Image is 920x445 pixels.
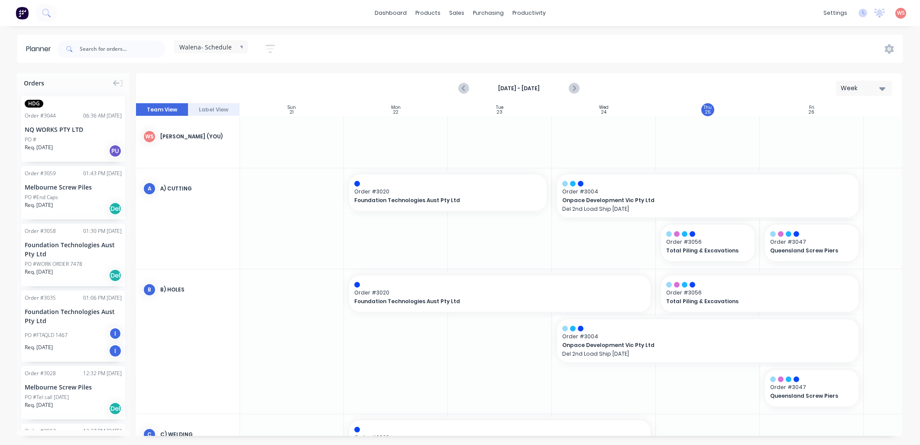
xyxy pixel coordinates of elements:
[83,112,122,120] div: 06:36 AM [DATE]
[354,434,645,442] span: Order # 3020
[370,7,411,20] a: dashboard
[160,286,233,294] div: B) Holes
[666,298,835,305] span: Total Piling & Excavations
[476,85,562,92] strong: [DATE] - [DATE]
[25,183,122,192] div: Melbourne Screw Piles
[819,7,852,20] div: settings
[562,333,853,340] span: Order # 3004
[770,238,853,246] span: Order # 3047
[354,196,523,204] span: Foundation Technologies Aust Pty Ltd
[770,247,845,255] span: Queensland Screw Piers
[25,227,56,235] div: Order # 3058
[25,112,56,120] div: Order # 3044
[25,393,69,401] div: PO #Tel call [DATE]
[25,307,122,325] div: Foundation Technologies Aust Pty Ltd
[109,202,122,215] div: Del
[508,7,550,20] div: productivity
[770,392,845,400] span: Queensland Screw Piers
[25,193,58,201] div: PO #End Caps
[83,370,122,377] div: 12:32 PM [DATE]
[562,206,853,212] p: Del 2nd Load Ship [DATE]
[703,105,712,110] div: Thu
[25,294,56,302] div: Order # 3035
[83,294,122,302] div: 01:06 PM [DATE]
[25,144,53,151] span: Req. [DATE]
[25,170,56,177] div: Order # 3059
[143,283,156,296] div: B
[809,105,814,110] div: Fri
[354,289,645,297] span: Order # 3020
[16,7,29,20] img: Factory
[160,133,233,141] div: [PERSON_NAME] (You)
[109,344,122,357] div: I
[562,350,853,357] p: Del 2nd Load Ship [DATE]
[25,100,43,108] span: HDG
[841,84,881,93] div: Week
[469,7,508,20] div: purchasing
[666,289,853,297] span: Order # 3056
[290,110,294,115] div: 21
[666,247,741,255] span: Total Piling & Excavations
[136,103,188,116] button: Team View
[666,238,749,246] span: Order # 3056
[188,103,240,116] button: Label View
[25,268,53,276] span: Req. [DATE]
[354,188,541,196] span: Order # 3020
[562,196,824,204] span: Onpace Development Vic Pty Ltd
[143,182,156,195] div: A
[24,79,44,88] span: Orders
[599,105,609,110] div: Wed
[25,331,68,339] div: PO #FTAQLD 1467
[897,9,905,17] span: WS
[25,344,53,351] span: Req. [DATE]
[705,110,710,115] div: 25
[179,43,232,52] span: Walena- Schedule
[143,130,156,143] div: WS
[836,81,892,96] button: Week
[25,136,36,144] div: PO #
[25,427,56,435] div: Order # 3013
[25,125,122,134] div: NQ WORKS PTY LTD
[445,7,469,20] div: sales
[25,260,82,268] div: PO #WORK ORDER 7478
[160,431,233,438] div: C) Welding
[25,383,122,392] div: Melbourne Screw Piles
[83,170,122,177] div: 01:43 PM [DATE]
[288,105,296,110] div: Sun
[562,188,853,196] span: Order # 3004
[109,269,122,282] div: Del
[25,401,53,409] span: Req. [DATE]
[109,402,122,415] div: Del
[25,370,56,377] div: Order # 3028
[601,110,606,115] div: 24
[411,7,445,20] div: products
[83,427,122,435] div: 12:27 PM [DATE]
[770,383,853,391] span: Order # 3047
[497,110,502,115] div: 23
[80,40,165,58] input: Search for orders...
[25,240,122,258] div: Foundation Technologies Aust Pty Ltd
[391,105,401,110] div: Mon
[109,144,122,157] div: PU
[160,185,233,193] div: A) Cutting
[83,227,122,235] div: 01:30 PM [DATE]
[562,341,824,349] span: Onpace Development Vic Pty Ltd
[809,110,814,115] div: 26
[354,298,616,305] span: Foundation Technologies Aust Pty Ltd
[26,44,55,54] div: Planner
[109,327,122,340] div: I
[393,110,398,115] div: 22
[496,105,503,110] div: Tue
[25,201,53,209] span: Req. [DATE]
[143,428,156,441] div: C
